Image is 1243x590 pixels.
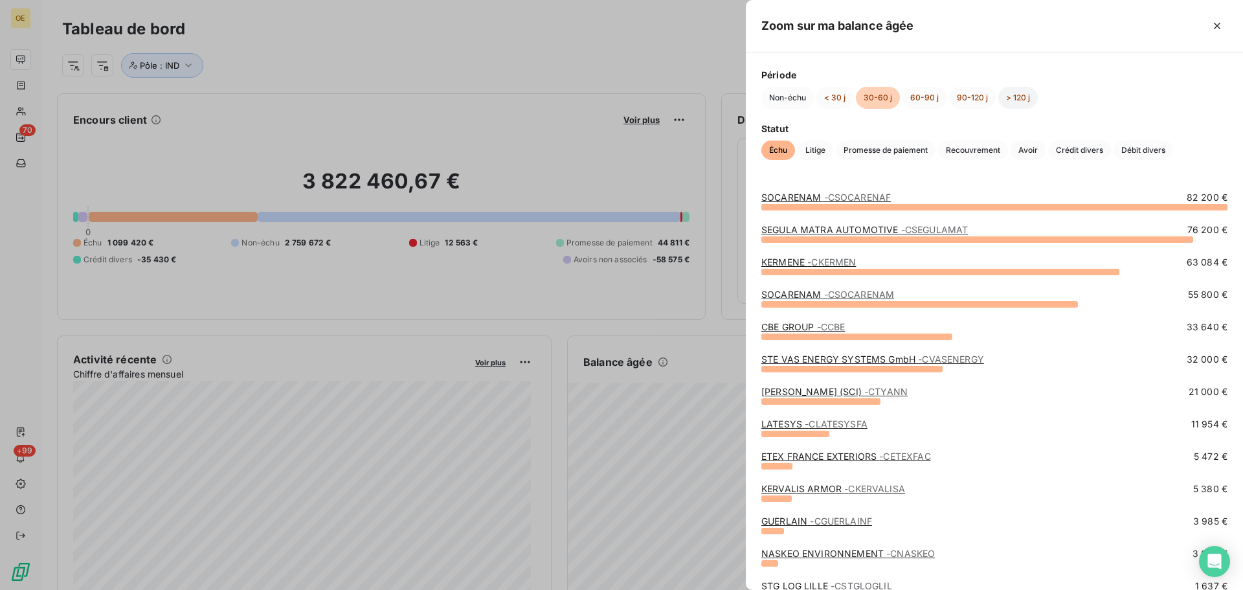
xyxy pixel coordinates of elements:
[761,256,856,267] a: KERMENE
[761,17,914,35] h5: Zoom sur ma balance âgée
[1187,223,1227,236] span: 76 200 €
[886,548,935,559] span: - CNASKEO
[938,141,1008,160] button: Recouvrement
[1187,321,1227,334] span: 33 640 €
[1187,191,1227,204] span: 82 200 €
[761,192,891,203] a: SOCARENAM
[761,321,845,332] a: CBE GROUP
[761,386,908,397] a: [PERSON_NAME] (SCI)
[761,483,905,494] a: KERVALIS ARMOR
[810,516,872,527] span: - CGUERLAINF
[761,141,795,160] button: Échu
[918,354,984,365] span: - CVASENERGY
[817,321,845,332] span: - CCBE
[901,224,969,235] span: - CSEGULAMAT
[1187,353,1227,366] span: 32 000 €
[856,87,900,109] button: 30-60 j
[798,141,833,160] button: Litige
[761,224,968,235] a: SEGULA MATRA AUTOMOTIVE
[1193,547,1227,560] span: 3 000 €
[1188,288,1227,301] span: 55 800 €
[824,289,895,300] span: - CSOCARENAM
[879,451,930,462] span: - CETEXFAC
[1194,450,1227,463] span: 5 472 €
[761,68,1227,82] span: Période
[1191,418,1227,431] span: 11 954 €
[761,354,984,365] a: STE VAS ENERGY SYSTEMS GmbH
[836,141,935,160] button: Promesse de paiement
[1011,141,1046,160] button: Avoir
[864,386,908,397] span: - CTYANN
[761,87,814,109] button: Non-échu
[1189,385,1227,398] span: 21 000 €
[761,516,872,527] a: GUERLAIN
[1193,482,1227,495] span: 5 380 €
[1048,141,1111,160] button: Crédit divers
[761,418,868,429] a: LATESYS
[824,192,891,203] span: - CSOCARENAF
[1114,141,1173,160] button: Débit divers
[1193,515,1227,528] span: 3 985 €
[761,289,894,300] a: SOCARENAM
[998,87,1038,109] button: > 120 j
[807,256,856,267] span: - CKERMEN
[1187,256,1227,269] span: 63 084 €
[1199,546,1230,577] div: Open Intercom Messenger
[816,87,853,109] button: < 30 j
[761,122,1227,135] span: Statut
[902,87,946,109] button: 60-90 j
[949,87,996,109] button: 90-120 j
[805,418,868,429] span: - CLATESYSFA
[761,451,931,462] a: ETEX FRANCE EXTERIORS
[844,483,905,494] span: - CKERVALISA
[761,548,935,559] a: NASKEO ENVIRONNEMENT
